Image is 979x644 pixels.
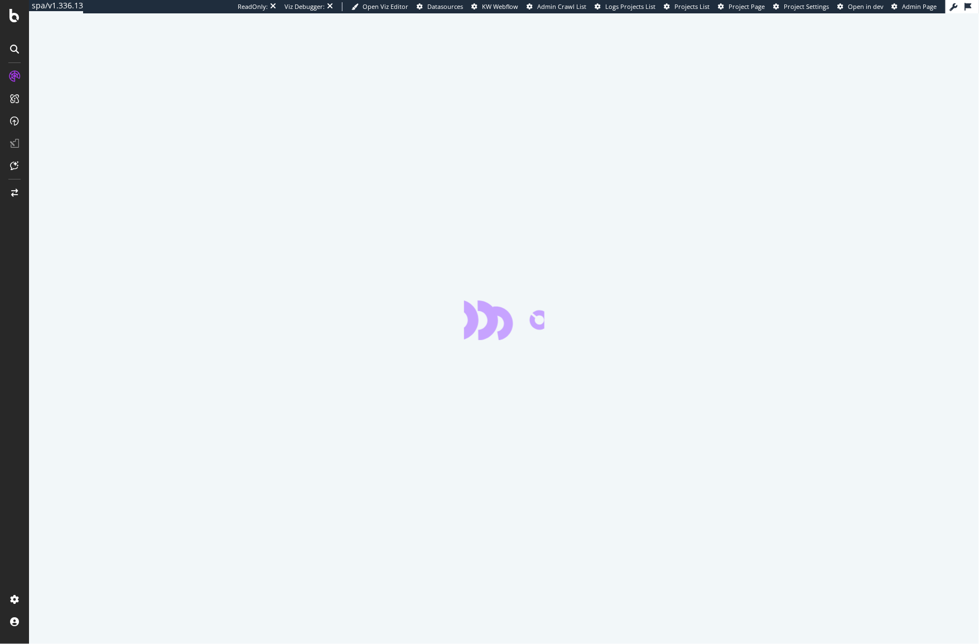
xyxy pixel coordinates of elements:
[837,2,884,11] a: Open in dev
[784,2,829,11] span: Project Settings
[537,2,586,11] span: Admin Crawl List
[773,2,829,11] a: Project Settings
[482,2,518,11] span: KW Webflow
[729,2,765,11] span: Project Page
[427,2,463,11] span: Datasources
[718,2,765,11] a: Project Page
[464,300,544,340] div: animation
[664,2,710,11] a: Projects List
[903,2,937,11] span: Admin Page
[417,2,463,11] a: Datasources
[238,2,268,11] div: ReadOnly:
[363,2,408,11] span: Open Viz Editor
[284,2,325,11] div: Viz Debugger:
[527,2,586,11] a: Admin Crawl List
[471,2,518,11] a: KW Webflow
[351,2,408,11] a: Open Viz Editor
[595,2,655,11] a: Logs Projects List
[605,2,655,11] span: Logs Projects List
[674,2,710,11] span: Projects List
[848,2,884,11] span: Open in dev
[892,2,937,11] a: Admin Page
